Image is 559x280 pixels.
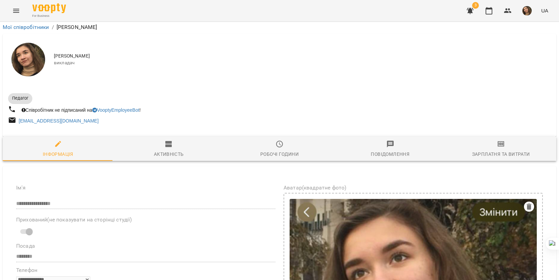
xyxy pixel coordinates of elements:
li: / [52,23,54,31]
div: Активність [154,150,184,158]
img: Анастасія Іванова [11,43,45,76]
span: For Business [32,14,66,18]
nav: breadcrumb [3,23,556,31]
a: Мої співробітники [3,24,49,30]
div: Робочі години [260,150,299,158]
label: Аватар(квадратне фото) [284,185,543,190]
button: Menu [8,3,24,19]
a: VooptyEmployeeBot [92,107,139,113]
span: Педагог [8,95,32,101]
p: [PERSON_NAME] [57,23,97,31]
button: UA [538,4,551,17]
span: 3 [472,2,479,9]
img: e02786069a979debee2ecc2f3beb162c.jpeg [522,6,532,15]
label: Прихований(не показувати на сторінці студії) [16,217,275,222]
div: Зарплатня та Витрати [472,150,530,158]
div: Інформація [43,150,73,158]
label: Посада [16,243,275,249]
img: Voopty Logo [32,3,66,13]
a: [EMAIL_ADDRESS][DOMAIN_NAME] [19,118,99,124]
span: UA [541,7,548,14]
div: Повідомлення [371,150,409,158]
label: Телефон [16,268,275,273]
span: [PERSON_NAME] [54,53,551,60]
label: Ім'я [16,185,275,190]
div: Співробітник не підписаний на ! [20,105,142,115]
span: викладач [54,60,551,66]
